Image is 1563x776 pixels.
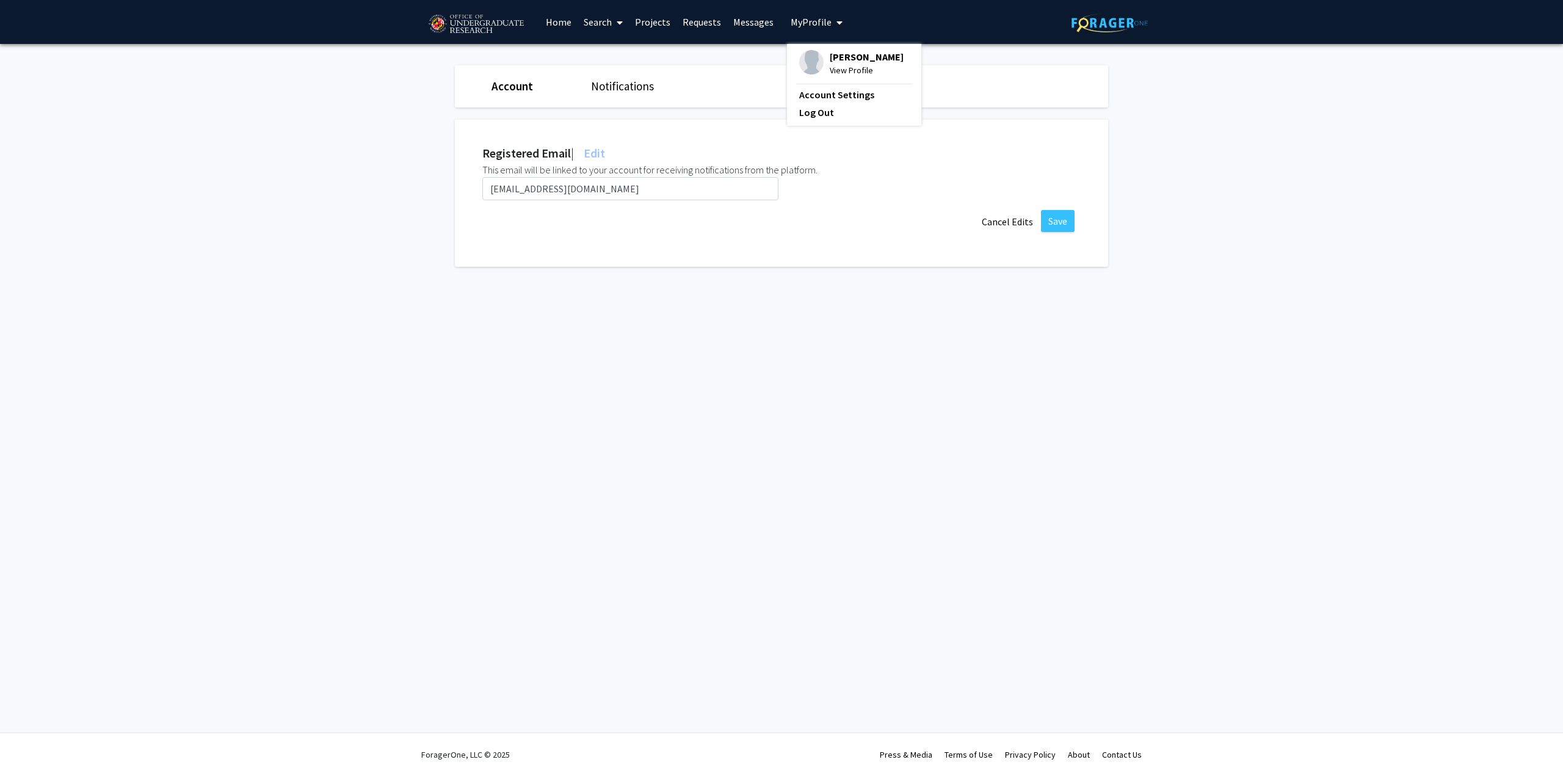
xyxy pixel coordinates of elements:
[421,733,510,776] div: ForagerOne, LLC © 2025
[482,177,778,200] input: Your main email and log in email
[799,50,904,77] div: Profile Picture[PERSON_NAME]View Profile
[424,9,528,40] img: University of Maryland Logo
[9,721,52,767] iframe: Chat
[1102,749,1142,760] a: Contact Us
[676,1,727,43] a: Requests
[799,50,824,74] img: Profile Picture
[830,63,904,77] span: View Profile
[1041,210,1075,232] button: Save
[540,1,578,43] a: Home
[629,1,676,43] a: Projects
[491,79,533,93] a: Account
[571,145,574,161] span: |
[791,16,832,28] span: My Profile
[1072,13,1148,32] img: ForagerOne Logo
[830,50,904,63] span: [PERSON_NAME]
[581,145,605,161] span: Edit
[945,749,993,760] a: Terms of Use
[578,1,629,43] a: Search
[799,105,909,120] a: Log Out
[880,749,932,760] a: Press & Media
[482,144,605,162] div: Registered Email
[482,162,1075,177] div: This email will be linked to your account for receiving notifications from the platform.
[799,87,909,102] a: Account Settings
[974,210,1041,233] button: Cancel Edits
[591,79,654,93] a: Notifications
[1005,749,1056,760] a: Privacy Policy
[727,1,780,43] a: Messages
[1068,749,1090,760] a: About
